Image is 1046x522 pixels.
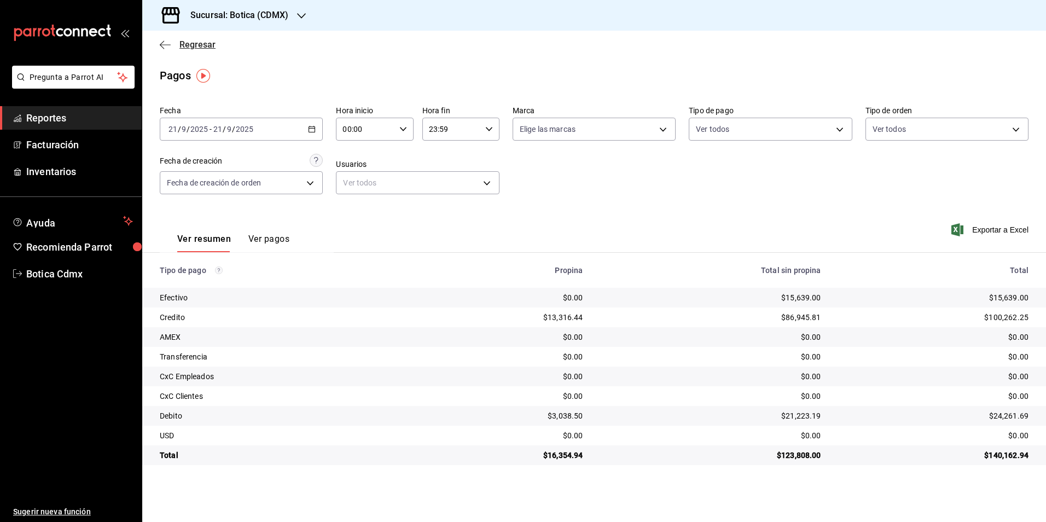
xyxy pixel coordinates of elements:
[839,332,1028,343] div: $0.00
[248,234,289,252] button: Ver pagos
[120,28,129,37] button: open_drawer_menu
[26,214,119,228] span: Ayuda
[601,266,821,275] div: Total sin propina
[839,351,1028,362] div: $0.00
[160,332,407,343] div: AMEX
[425,430,583,441] div: $0.00
[160,155,222,167] div: Fecha de creación
[168,125,178,134] input: --
[13,506,133,518] span: Sugerir nueva función
[182,9,288,22] h3: Sucursal: Botica (CDMX)
[336,107,413,114] label: Hora inicio
[181,125,187,134] input: --
[601,351,821,362] div: $0.00
[839,391,1028,402] div: $0.00
[213,125,223,134] input: --
[26,240,133,254] span: Recomienda Parrot
[601,371,821,382] div: $0.00
[601,450,821,461] div: $123,808.00
[601,430,821,441] div: $0.00
[196,69,210,83] img: Tooltip marker
[873,124,906,135] span: Ver todos
[177,234,231,252] button: Ver resumen
[160,39,216,50] button: Regresar
[26,266,133,281] span: Botica Cdmx
[954,223,1028,236] button: Exportar a Excel
[425,371,583,382] div: $0.00
[425,410,583,421] div: $3,038.50
[8,79,135,91] a: Pregunta a Parrot AI
[425,332,583,343] div: $0.00
[422,107,499,114] label: Hora fin
[425,391,583,402] div: $0.00
[179,39,216,50] span: Regresar
[839,266,1028,275] div: Total
[167,177,261,188] span: Fecha de creación de orden
[160,371,407,382] div: CxC Empleados
[160,67,191,84] div: Pagos
[425,351,583,362] div: $0.00
[601,410,821,421] div: $21,223.19
[26,111,133,125] span: Reportes
[160,450,407,461] div: Total
[223,125,226,134] span: /
[865,107,1028,114] label: Tipo de orden
[513,107,676,114] label: Marca
[160,312,407,323] div: Credito
[839,450,1028,461] div: $140,162.94
[187,125,190,134] span: /
[839,371,1028,382] div: $0.00
[210,125,212,134] span: -
[601,332,821,343] div: $0.00
[336,160,499,168] label: Usuarios
[696,124,729,135] span: Ver todos
[160,107,323,114] label: Fecha
[160,351,407,362] div: Transferencia
[689,107,852,114] label: Tipo de pago
[425,312,583,323] div: $13,316.44
[215,266,223,274] svg: Los pagos realizados con Pay y otras terminales son montos brutos.
[160,292,407,303] div: Efectivo
[12,66,135,89] button: Pregunta a Parrot AI
[235,125,254,134] input: ----
[336,171,499,194] div: Ver todos
[226,125,232,134] input: --
[839,292,1028,303] div: $15,639.00
[232,125,235,134] span: /
[26,164,133,179] span: Inventarios
[30,72,118,83] span: Pregunta a Parrot AI
[26,137,133,152] span: Facturación
[425,292,583,303] div: $0.00
[601,292,821,303] div: $15,639.00
[839,430,1028,441] div: $0.00
[520,124,576,135] span: Elige las marcas
[160,391,407,402] div: CxC Clientes
[178,125,181,134] span: /
[160,430,407,441] div: USD
[160,410,407,421] div: Debito
[190,125,208,134] input: ----
[425,450,583,461] div: $16,354.94
[839,312,1028,323] div: $100,262.25
[160,266,407,275] div: Tipo de pago
[601,391,821,402] div: $0.00
[839,410,1028,421] div: $24,261.69
[601,312,821,323] div: $86,945.81
[177,234,289,252] div: navigation tabs
[425,266,583,275] div: Propina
